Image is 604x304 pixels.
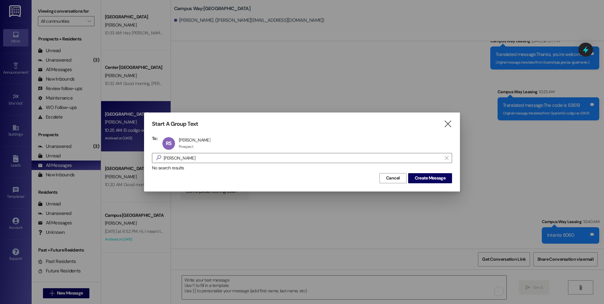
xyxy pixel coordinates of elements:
i:  [445,155,448,161]
div: No search results [152,165,452,171]
button: Cancel [379,173,407,183]
button: Create Message [408,173,452,183]
div: Prospect [179,144,193,149]
button: Clear text [442,153,452,163]
span: Cancel [386,175,400,181]
h3: Start A Group Text [152,120,198,128]
i:  [154,155,164,161]
input: Search for any contact or apartment [164,154,442,162]
span: RS [166,140,172,147]
h3: To: [152,136,158,141]
span: Create Message [415,175,445,181]
i:  [444,121,452,127]
div: [PERSON_NAME] [179,137,210,143]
